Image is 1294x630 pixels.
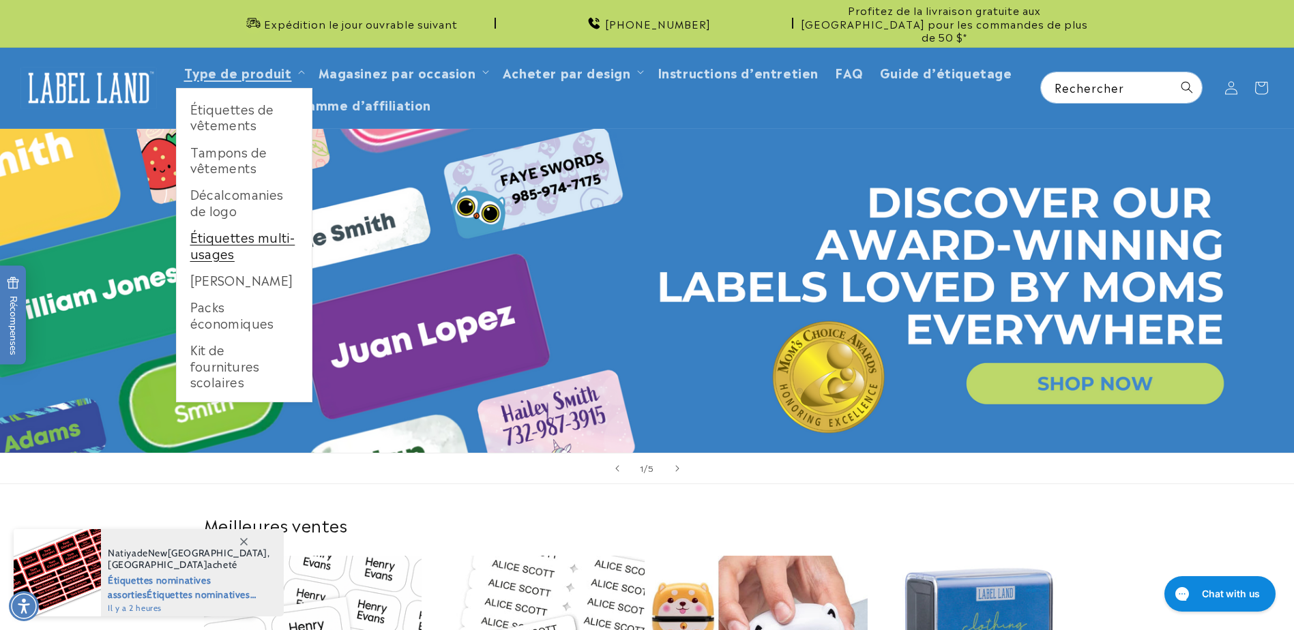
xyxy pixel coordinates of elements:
summary: Acheter par design [495,56,649,88]
span: [PHONE_NUMBER] [605,17,711,31]
a: Guide d’étiquetage [872,56,1020,88]
a: [PERSON_NAME] [177,267,312,293]
span: 1 [640,461,644,475]
a: Étiquettes de vêtements [177,95,312,138]
span: New [148,547,168,559]
span: Instructions d’entretien [658,64,819,80]
span: Natiya [108,547,137,559]
span: de [GEOGRAPHIC_DATA],[GEOGRAPHIC_DATA] acheté [108,547,269,571]
button: Diapositive précédente [602,453,632,483]
a: Tampons de vêtements [177,138,312,181]
a: Étiquettes multi-usages [177,224,312,267]
font: Étiquettes nominatives assorties [108,588,256,615]
font: Étiquettes nominatives assorties [108,574,211,601]
span: Magasinez par occasion [319,64,476,80]
span: / [644,461,648,475]
font: il y a 2 heures [108,603,162,613]
span: Profitez de la livraison gratuite aux [GEOGRAPHIC_DATA] pour les commandes de plus de 50 $* [799,3,1091,44]
span: Expédition le jour ouvrable suivant [264,17,458,31]
button: Rechercher [1172,72,1202,102]
a: Kit de fournitures scolaires [177,336,312,395]
span: 5 [648,461,654,475]
a: FAQ [827,56,872,88]
summary: Magasinez par occasion [310,56,495,88]
h2: Meilleures ventes [204,514,1091,535]
a: Type de produit [184,63,292,81]
span: Guide d’étiquetage [880,64,1012,80]
div: Menu d’accessibilité [9,591,39,621]
a: Instructions d’entretien [649,56,827,88]
font: Récompenses [7,296,20,355]
a: Label Land [16,61,162,114]
iframe: Gorgias live chat messenger [1158,571,1280,616]
summary: Type de produit [176,56,310,88]
button: Diapositive suivante [662,453,692,483]
span: FAQ [835,64,864,80]
a: Acheter par design [503,63,631,81]
a: Décalcomanies de logo [177,181,312,224]
img: Label Land [20,67,157,109]
a: Packs économiques [177,293,312,336]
